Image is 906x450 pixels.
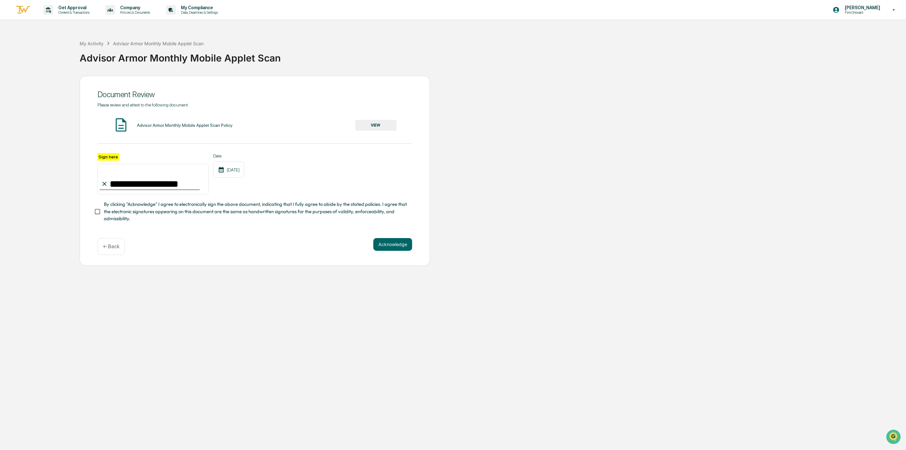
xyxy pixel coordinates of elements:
[886,429,903,446] iframe: Open customer support
[44,111,82,122] a: 🗄️Attestations
[355,120,397,131] button: VIEW
[63,141,77,146] span: Pylon
[97,153,119,161] label: Sign here
[6,81,17,91] img: Cameron Burns
[6,71,43,76] div: Past conversations
[80,47,903,64] div: Advisor Armor Monthly Mobile Applet Scan
[373,238,412,251] button: Acknowledge
[99,69,116,77] button: See all
[45,141,77,146] a: Powered byPylon
[176,5,221,10] p: My Compliance
[108,51,116,58] button: Start new chat
[22,49,104,55] div: Start new chat
[17,29,105,36] input: Clear
[46,114,51,119] div: 🗄️
[97,90,412,99] div: Document Review
[13,125,40,132] span: Data Lookup
[4,123,43,134] a: 🔎Data Lookup
[840,10,883,15] p: Firm Onboard
[4,111,44,122] a: 🖐️Preclearance
[56,87,69,92] span: [DATE]
[115,5,153,10] p: Company
[53,5,93,10] p: Get Approval
[15,5,31,15] img: logo
[13,113,41,120] span: Preclearance
[13,87,18,92] img: 1746055101610-c473b297-6a78-478c-a979-82029cc54cd1
[840,5,883,10] p: [PERSON_NAME]
[20,87,52,92] span: [PERSON_NAME]
[176,10,221,15] p: Data, Deadlines & Settings
[6,126,11,131] div: 🔎
[6,49,18,60] img: 1746055101610-c473b297-6a78-478c-a979-82029cc54cd1
[213,162,244,178] div: [DATE]
[6,13,116,24] p: How can we help?
[104,201,407,222] span: By clicking "Acknowledge" I agree to electronically sign the above document, indicating that I fu...
[213,153,244,158] label: Date
[22,55,81,60] div: We're available if you need us!
[103,243,119,250] p: ← Back
[53,113,79,120] span: Attestations
[137,123,233,128] div: Advisor Armor Monthly Mobile Applet Scan Policy
[113,41,204,46] div: Advisor Armor Monthly Mobile Applet Scan
[80,41,104,46] div: My Activity
[115,10,153,15] p: Policies & Documents
[97,102,189,107] span: Please review and attest to the following document.
[113,117,129,133] img: Document Icon
[6,114,11,119] div: 🖐️
[53,87,55,92] span: •
[53,10,93,15] p: Content & Transactions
